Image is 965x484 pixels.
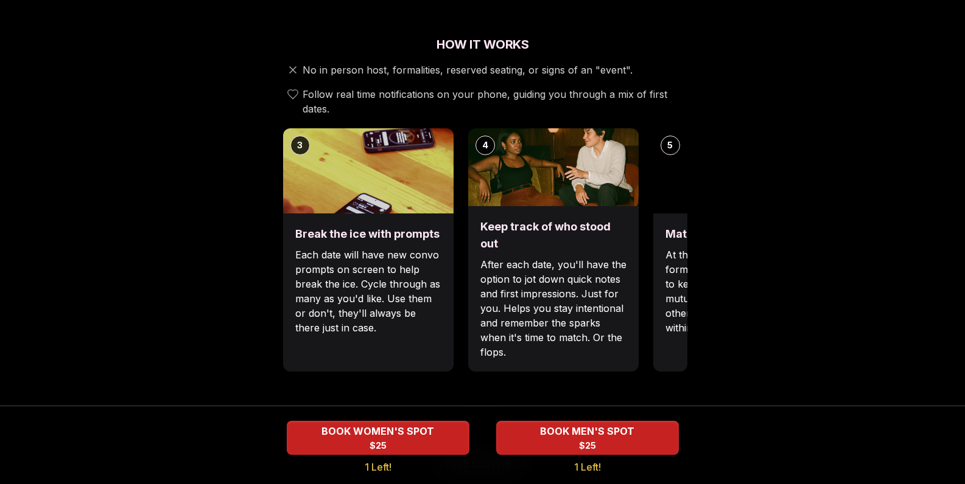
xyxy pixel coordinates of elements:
img: Break the ice with prompts [283,128,454,213]
img: Keep track of who stood out [468,128,639,206]
span: 1 Left! [365,460,391,474]
span: $25 [579,440,596,452]
p: After each date, you'll have the option to jot down quick notes and first impressions. Just for y... [480,257,626,359]
button: BOOK WOMEN'S SPOT - 1 Left! [287,421,469,455]
span: BOOK MEN'S SPOT [538,424,637,438]
div: 5 [661,136,680,155]
h3: Match after, not during [665,226,812,243]
img: Match after, not during [653,128,824,213]
span: $25 [370,440,387,452]
p: At the end, you'll get a match form to choose who you'd like to keep connecting with. If it's mut... [665,247,812,335]
h3: Break the ice with prompts [295,226,441,243]
button: BOOK MEN'S SPOT - 1 Left! [496,421,679,455]
h3: Keep track of who stood out [480,218,626,252]
div: 3 [290,136,310,155]
span: Follow real time notifications on your phone, guiding you through a mix of first dates. [303,87,683,116]
span: 1 Left! [574,460,601,474]
h2: How It Works [278,36,687,53]
span: BOOK WOMEN'S SPOT [319,424,437,438]
p: Each date will have new convo prompts on screen to help break the ice. Cycle through as many as y... [295,247,441,335]
div: 4 [475,136,495,155]
span: No in person host, formalities, reserved seating, or signs of an "event". [303,63,633,77]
